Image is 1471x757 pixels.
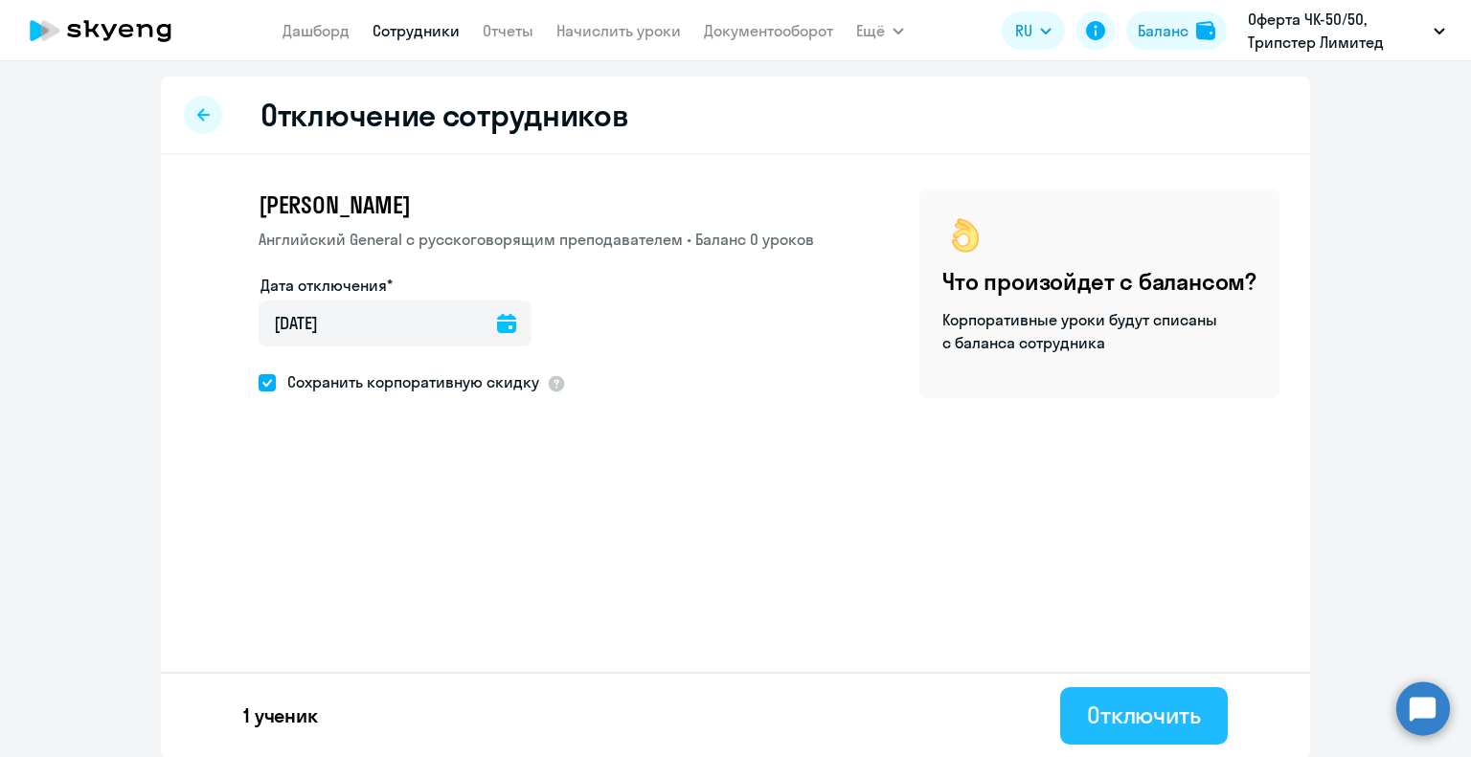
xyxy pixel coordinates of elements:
[856,11,904,50] button: Ещё
[259,189,410,220] span: [PERSON_NAME]
[260,274,393,297] label: Дата отключения*
[942,308,1220,354] p: Корпоративные уроки будут списаны с баланса сотрудника
[259,228,814,251] p: Английский General с русскоговорящим преподавателем • Баланс 0 уроков
[1238,8,1455,54] button: Оферта ЧК-50/50, Трипстер Лимитед
[704,21,833,40] a: Документооборот
[259,301,532,346] input: дд.мм.гггг
[276,370,539,393] span: Сохранить корпоративную скидку
[1196,21,1215,40] img: balance
[1138,19,1188,42] div: Баланс
[1087,700,1201,730] div: Отключить
[283,21,350,40] a: Дашборд
[1060,687,1228,745] button: Отключить
[260,96,628,134] h2: Отключение сотрудников
[856,19,885,42] span: Ещё
[1015,19,1032,42] span: RU
[942,266,1256,297] h4: Что произойдет с балансом?
[1248,8,1426,54] p: Оферта ЧК-50/50, Трипстер Лимитед
[243,702,318,729] p: 1 ученик
[373,21,460,40] a: Сотрудники
[1126,11,1227,50] button: Балансbalance
[483,21,533,40] a: Отчеты
[1002,11,1065,50] button: RU
[556,21,681,40] a: Начислить уроки
[942,212,988,258] img: ok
